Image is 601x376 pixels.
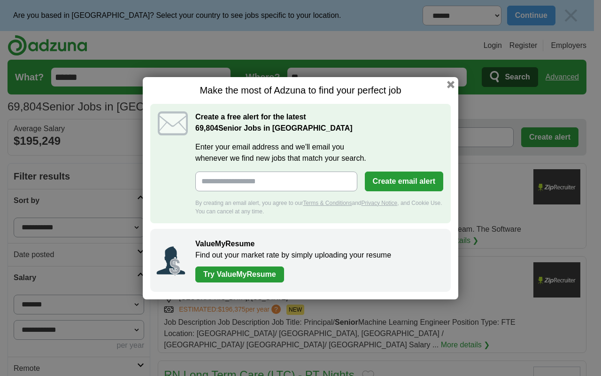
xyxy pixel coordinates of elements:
[365,172,443,191] button: Create email alert
[195,266,284,282] a: Try ValueMyResume
[158,111,188,135] img: icon_email.svg
[303,200,352,206] a: Terms & Conditions
[195,111,443,134] h2: Create a free alert for the latest
[362,200,398,206] a: Privacy Notice
[195,123,218,134] span: 69,804
[195,199,443,216] div: By creating an email alert, you agree to our and , and Cookie Use. You can cancel at any time.
[195,238,441,250] h2: ValueMyResume
[150,85,451,96] h1: Make the most of Adzuna to find your perfect job
[195,124,353,132] strong: Senior Jobs in [GEOGRAPHIC_DATA]
[195,250,441,261] p: Find out your market rate by simply uploading your resume
[195,141,443,164] label: Enter your email address and we'll email you whenever we find new jobs that match your search.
